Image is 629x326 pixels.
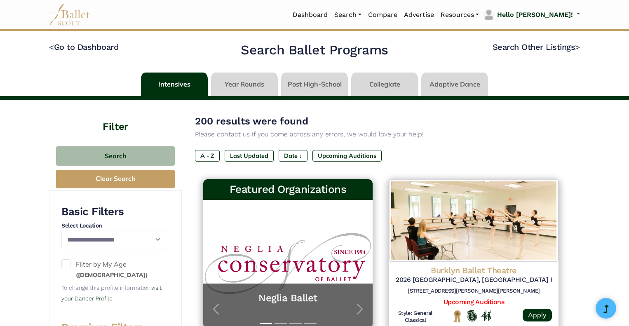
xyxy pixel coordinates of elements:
img: National [452,310,462,323]
h3: Basic Filters [61,205,168,219]
li: Year Rounds [209,73,279,96]
label: Last Updated [225,150,274,162]
p: Please contact us if you come across any errors, we would love your help! [195,129,567,140]
h2: Search Ballet Programs [241,42,388,59]
button: Search [56,146,175,166]
a: Search [331,6,365,23]
a: Advertise [401,6,437,23]
small: ([DEMOGRAPHIC_DATA]) [76,271,148,279]
h4: Burklyn Ballet Theatre [396,265,552,276]
h4: Select Location [61,222,168,230]
code: < [49,42,54,52]
a: Search Other Listings> [493,42,580,52]
img: profile picture [483,9,495,21]
code: > [575,42,580,52]
li: Collegiate [350,73,420,96]
a: visit your Dancer Profile [61,284,162,302]
li: Adaptive Dance [420,73,490,96]
a: Upcoming Auditions [444,298,504,306]
li: Intensives [139,73,209,96]
a: Compare [365,6,401,23]
label: Upcoming Auditions [312,150,382,162]
label: Filter by My Age [61,259,168,280]
small: To change this profile information, [61,284,162,302]
h3: Featured Organizations [210,183,366,197]
a: Resources [437,6,482,23]
p: Hello [PERSON_NAME]! [497,9,573,20]
h5: 2026 [GEOGRAPHIC_DATA], [GEOGRAPHIC_DATA] Program [396,276,552,284]
label: Date ↓ [279,150,307,162]
label: A - Z [195,150,220,162]
a: Dashboard [289,6,331,23]
img: In Person [481,310,491,321]
a: Neglia Ballet [211,292,364,305]
h6: [STREET_ADDRESS][PERSON_NAME][PERSON_NAME] [396,288,552,295]
span: 200 results were found [195,115,308,127]
li: Post High-School [279,73,350,96]
img: Logo [389,179,559,262]
a: Apply [523,309,552,321]
a: <Go to Dashboard [49,42,119,52]
button: Clear Search [56,170,175,188]
a: profile picture Hello [PERSON_NAME]! [482,8,580,21]
h6: Style: General Classical [396,310,435,324]
img: Offers Scholarship [467,310,477,321]
h4: Filter [49,100,182,134]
